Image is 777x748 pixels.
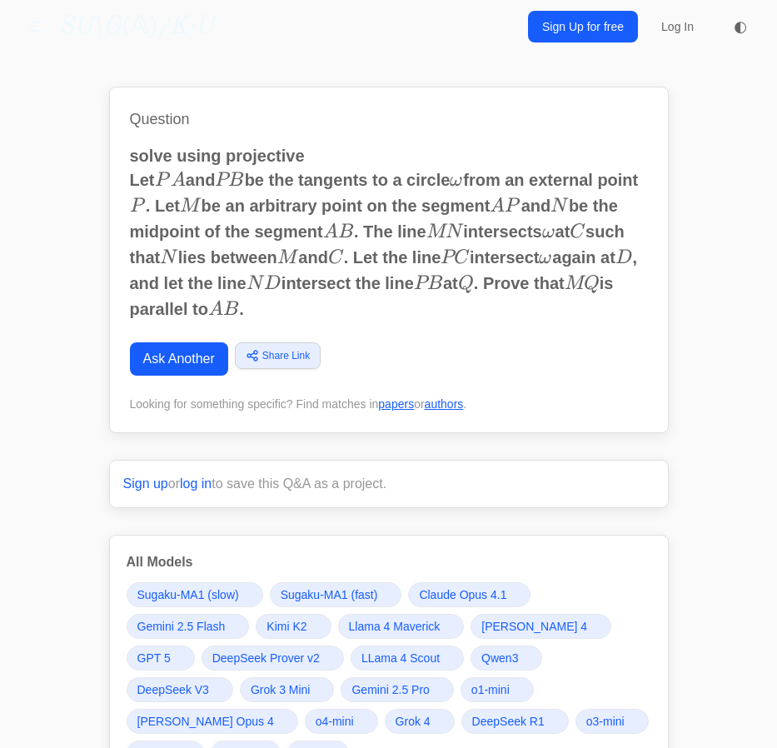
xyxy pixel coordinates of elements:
[58,12,214,42] a: SU\G(𝔸)/K·U
[351,646,464,671] a: LLama 4 Scout
[471,614,611,639] a: [PERSON_NAME] 4
[615,249,632,267] span: D
[160,249,176,267] span: N
[266,618,306,635] span: Kimi K2
[58,14,122,39] i: SU\G
[542,223,555,242] span: ω
[458,275,474,293] span: Q
[127,646,195,671] a: GPT 5
[323,223,338,242] span: A
[461,709,569,734] a: DeepSeek R1
[127,552,651,572] h3: All Models
[208,301,223,319] span: A
[539,249,551,267] span: ω
[378,397,414,411] a: papers
[127,677,233,702] a: DeepSeek V3
[305,709,378,734] a: o4-mini
[130,144,648,167] p: solve using projective
[123,474,655,494] p: or to save this Q&A as a project.
[262,348,310,363] span: Share Link
[130,107,648,131] h1: Question
[361,650,440,666] span: LLama 4 Scout
[550,197,566,216] span: N
[575,709,649,734] a: o3-mini
[338,223,353,242] span: B
[256,614,331,639] a: Kimi K2
[461,677,534,702] a: o1-mini
[316,713,354,730] span: o4-mini
[202,646,344,671] a: DeepSeek Prover v2
[396,713,431,730] span: Grok 4
[158,14,214,39] i: /K·U
[528,11,638,42] a: Sign Up for free
[441,249,468,267] span: PC
[481,650,518,666] span: Qwen3
[426,223,461,242] span: MN
[450,172,462,190] span: ω
[171,172,186,190] span: A
[130,396,648,412] div: Looking for something specific? Find matches in or .
[425,397,464,411] a: authors
[240,677,335,702] a: Grok 3 Mini
[137,713,274,730] span: [PERSON_NAME] Opus 4
[472,713,545,730] span: DeepSeek R1
[349,618,441,635] span: Llama 4 Maverick
[137,681,209,698] span: DeepSeek V3
[328,249,342,267] span: C
[351,681,429,698] span: Gemini 2.5 Pro
[471,681,510,698] span: o1-mini
[277,249,296,267] span: M
[341,677,453,702] a: Gemini 2.5 Pro
[281,586,378,603] span: Sugaku-MA1 (fast)
[212,650,320,666] span: DeepSeek Prover v2
[408,582,530,607] a: Claude Opus 4.1
[127,582,263,607] a: Sugaku-MA1 (slow)
[130,342,228,376] a: Ask Another
[385,709,455,734] a: Grok 4
[215,172,243,190] span: PB
[130,167,648,322] p: Let and be the tangents to a circle from an external point . Let be an arbitrary point on the seg...
[223,301,238,319] span: B
[490,197,505,216] span: A
[481,618,587,635] span: [PERSON_NAME] 4
[180,197,199,216] span: M
[123,476,168,491] a: Sign up
[251,681,311,698] span: Grok 3 Mini
[651,12,704,42] a: Log In
[137,650,171,666] span: GPT 5
[414,275,442,293] span: PB
[734,19,747,34] span: ◐
[565,275,600,293] span: MQ
[247,275,262,293] span: N
[724,10,757,43] button: ◐
[155,172,168,190] span: P
[137,618,226,635] span: Gemini 2.5 Flash
[264,275,281,293] span: D
[130,197,143,216] span: P
[419,586,506,603] span: Claude Opus 4.1
[180,476,212,491] a: log in
[505,197,518,216] span: P
[471,646,542,671] a: Qwen3
[127,614,250,639] a: Gemini 2.5 Flash
[137,586,239,603] span: Sugaku-MA1 (slow)
[127,709,298,734] a: [PERSON_NAME] Opus 4
[270,582,402,607] a: Sugaku-MA1 (fast)
[586,713,625,730] span: o3-mini
[570,223,584,242] span: C
[338,614,465,639] a: Llama 4 Maverick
